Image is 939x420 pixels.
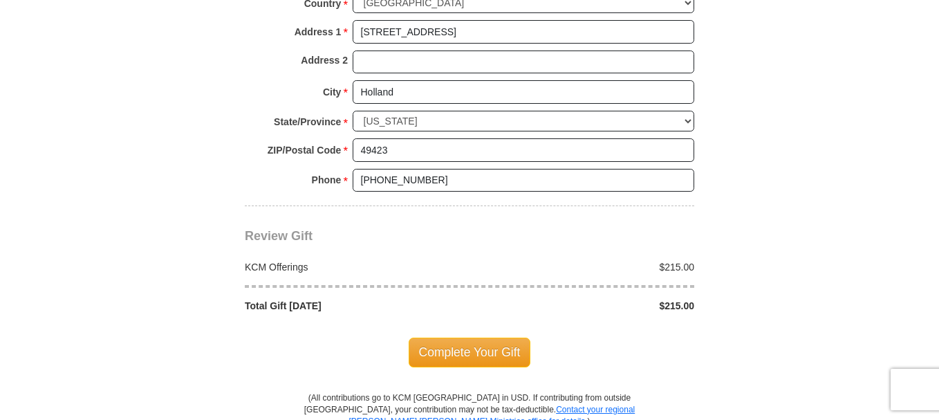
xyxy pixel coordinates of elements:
[312,170,342,190] strong: Phone
[469,260,702,274] div: $215.00
[245,229,313,243] span: Review Gift
[238,299,470,313] div: Total Gift [DATE]
[274,112,341,131] strong: State/Province
[238,260,470,274] div: KCM Offerings
[323,82,341,102] strong: City
[469,299,702,313] div: $215.00
[409,338,531,367] span: Complete Your Gift
[301,51,348,70] strong: Address 2
[268,140,342,160] strong: ZIP/Postal Code
[295,22,342,42] strong: Address 1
